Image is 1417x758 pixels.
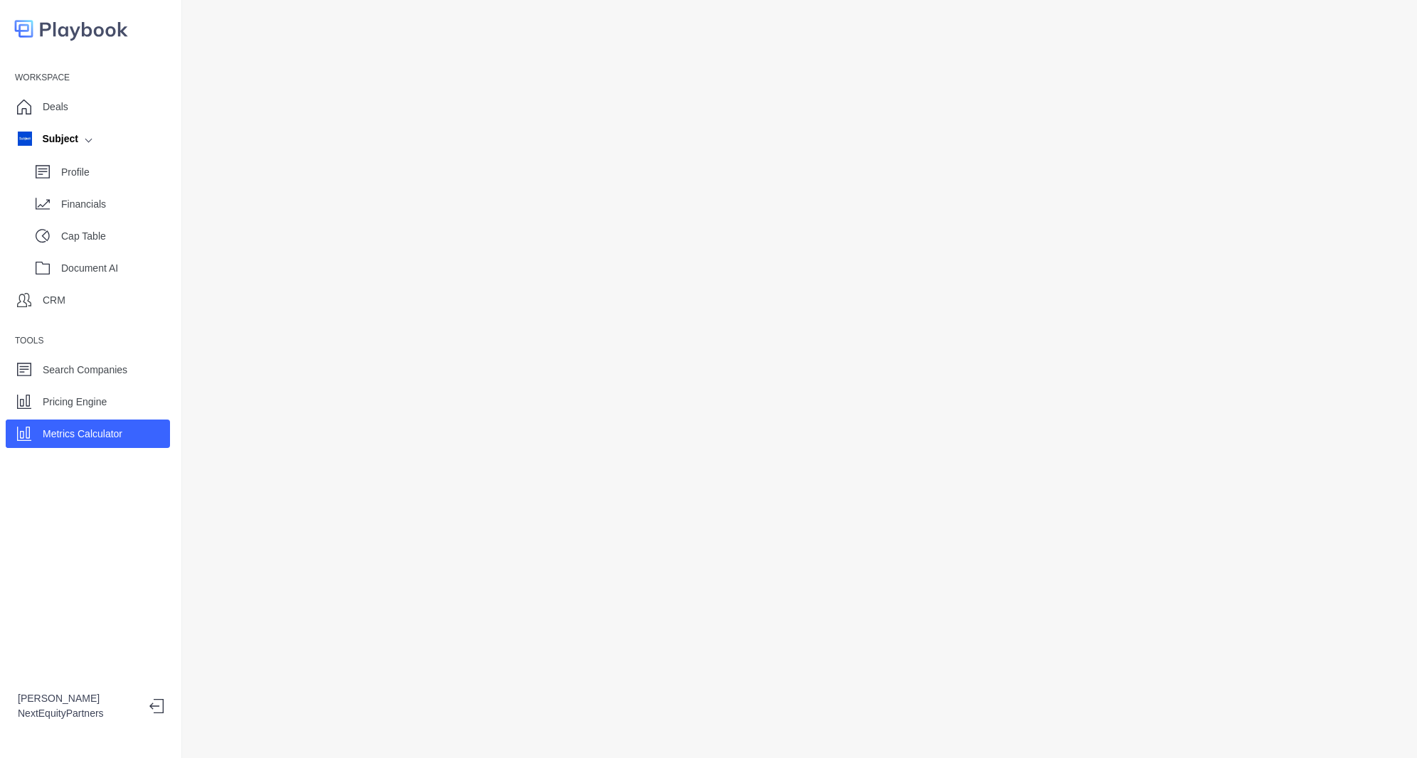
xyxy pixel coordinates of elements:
p: Profile [61,165,170,180]
p: CRM [43,293,65,308]
p: Cap Table [61,229,170,244]
p: Search Companies [43,363,127,378]
p: Financials [61,197,170,212]
p: NextEquityPartners [18,706,138,721]
div: Subject [18,132,78,146]
p: Metrics Calculator [43,427,122,442]
p: Document AI [61,261,170,276]
iframe: Metrics Calculator [205,14,1394,744]
p: Deals [43,100,68,114]
img: logo-colored [14,14,128,43]
p: Pricing Engine [43,395,107,410]
p: [PERSON_NAME] [18,691,138,706]
img: company image [18,132,32,146]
